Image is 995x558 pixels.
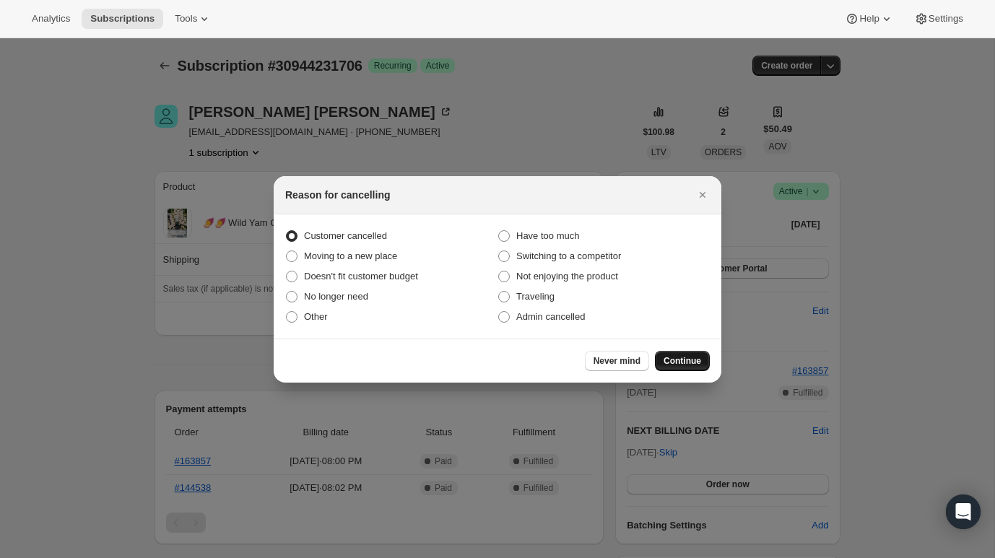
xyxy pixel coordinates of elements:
[655,351,710,371] button: Continue
[304,291,368,302] span: No longer need
[585,351,649,371] button: Never mind
[166,9,220,29] button: Tools
[929,13,963,25] span: Settings
[946,494,981,529] div: Open Intercom Messenger
[90,13,155,25] span: Subscriptions
[664,355,701,367] span: Continue
[516,271,618,282] span: Not enjoying the product
[836,9,902,29] button: Help
[304,311,328,322] span: Other
[82,9,163,29] button: Subscriptions
[285,188,390,202] h2: Reason for cancelling
[32,13,70,25] span: Analytics
[23,9,79,29] button: Analytics
[175,13,197,25] span: Tools
[304,230,387,241] span: Customer cancelled
[304,250,397,261] span: Moving to a new place
[516,291,555,302] span: Traveling
[516,311,585,322] span: Admin cancelled
[516,230,579,241] span: Have too much
[516,250,621,261] span: Switching to a competitor
[905,9,972,29] button: Settings
[304,271,418,282] span: Doesn't fit customer budget
[859,13,879,25] span: Help
[692,185,713,205] button: Close
[594,355,640,367] span: Never mind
